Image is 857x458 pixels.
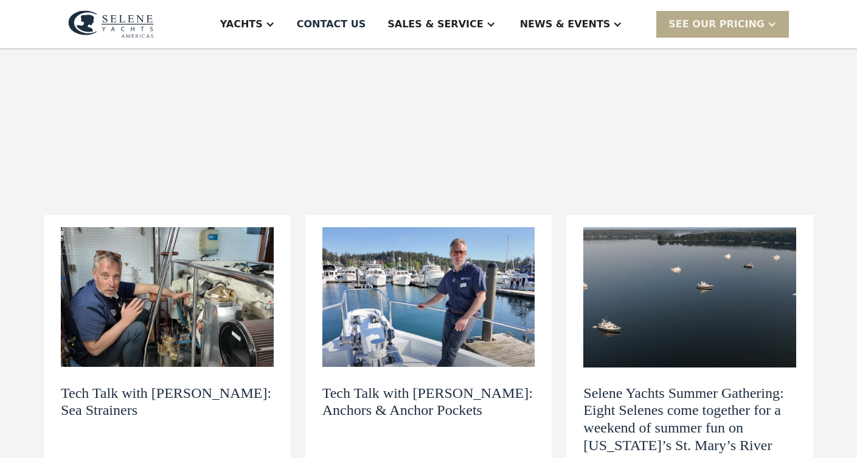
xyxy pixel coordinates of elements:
[220,17,263,32] div: Yachts
[61,227,274,367] img: Tech Talk with Dylan: Sea Strainers
[583,227,796,367] img: Selene Yachts Summer Gathering: Eight Selenes come together for a weekend of summer fun on Maryla...
[668,17,765,32] div: SEE Our Pricing
[387,17,483,32] div: Sales & Service
[322,385,535,420] h2: Tech Talk with [PERSON_NAME]: Anchors & Anchor Pockets
[583,385,796,454] h2: Selene Yachts Summer Gathering: Eight Selenes come together for a weekend of summer fun on [US_ST...
[297,17,366,32] div: Contact US
[61,385,274,420] h2: Tech Talk with [PERSON_NAME]: Sea Strainers
[520,17,611,32] div: News & EVENTS
[68,10,154,38] img: logo
[656,11,789,37] div: SEE Our Pricing
[322,227,535,367] img: Tech Talk with Dylan: Anchors & Anchor Pockets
